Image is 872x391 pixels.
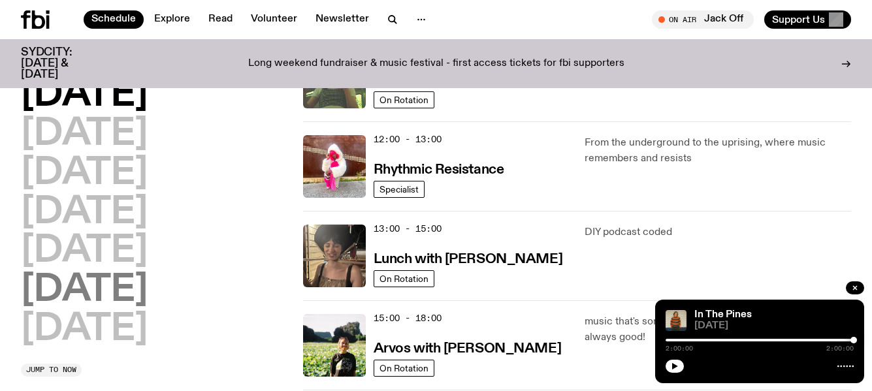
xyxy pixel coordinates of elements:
[379,184,419,194] span: Specialist
[21,155,148,192] button: [DATE]
[764,10,851,29] button: Support Us
[379,363,428,373] span: On Rotation
[84,10,144,29] a: Schedule
[374,223,442,235] span: 13:00 - 15:00
[146,10,198,29] a: Explore
[666,345,693,352] span: 2:00:00
[374,250,562,266] a: Lunch with [PERSON_NAME]
[21,311,148,348] button: [DATE]
[243,10,305,29] a: Volunteer
[379,95,428,104] span: On Rotation
[21,116,148,153] button: [DATE]
[374,270,434,287] a: On Rotation
[201,10,240,29] a: Read
[374,133,442,146] span: 12:00 - 13:00
[308,10,377,29] a: Newsletter
[585,135,851,166] p: From the underground to the uprising, where music remembers and resists
[374,360,434,377] a: On Rotation
[652,10,754,29] button: On AirJack Off
[772,14,825,25] span: Support Us
[303,135,366,198] img: Attu crouches on gravel in front of a brown wall. They are wearing a white fur coat with a hood, ...
[379,274,428,283] span: On Rotation
[248,58,624,70] p: Long weekend fundraiser & music festival - first access tickets for fbi supporters
[585,225,851,240] p: DIY podcast coded
[374,161,504,177] a: Rhythmic Resistance
[694,309,752,320] a: In The Pines
[374,253,562,266] h3: Lunch with [PERSON_NAME]
[303,314,366,377] img: Bri is smiling and wearing a black t-shirt. She is standing in front of a lush, green field. Ther...
[374,181,425,198] a: Specialist
[21,272,148,309] button: [DATE]
[374,342,561,356] h3: Arvos with [PERSON_NAME]
[21,195,148,231] button: [DATE]
[374,339,561,356] a: Arvos with [PERSON_NAME]
[374,312,442,324] span: 15:00 - 18:00
[374,91,434,108] a: On Rotation
[826,345,854,352] span: 2:00:00
[585,314,851,345] p: music that's sometimes dreamy, sometimes fast, but always good!
[21,233,148,270] button: [DATE]
[21,47,105,80] h3: SYDCITY: [DATE] & [DATE]
[21,364,82,377] button: Jump to now
[694,321,854,331] span: [DATE]
[374,163,504,177] h3: Rhythmic Resistance
[21,77,148,114] button: [DATE]
[26,366,76,373] span: Jump to now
